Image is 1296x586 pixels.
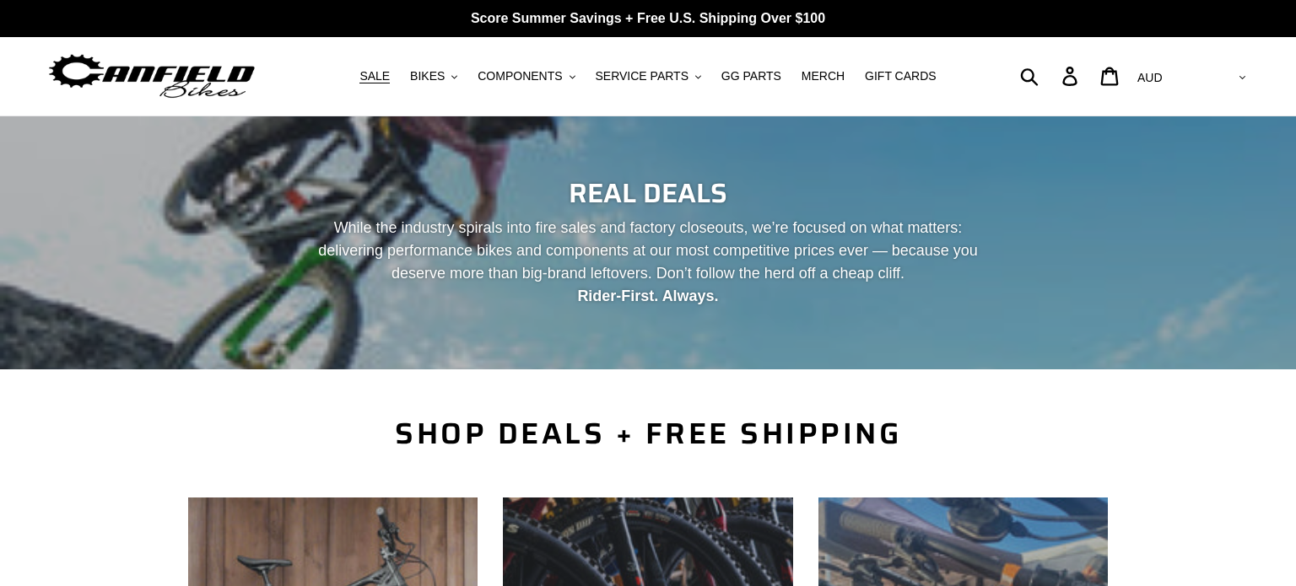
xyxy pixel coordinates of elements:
span: SERVICE PARTS [595,69,688,83]
h2: REAL DEALS [188,177,1108,209]
input: Search [1029,57,1072,94]
button: SERVICE PARTS [586,65,709,88]
button: BIKES [402,65,466,88]
span: GG PARTS [721,69,781,83]
button: COMPONENTS [469,65,583,88]
a: MERCH [793,65,853,88]
span: SALE [359,69,390,83]
a: GG PARTS [713,65,790,88]
a: SALE [351,65,398,88]
p: While the industry spirals into fire sales and factory closeouts, we’re focused on what matters: ... [303,217,993,308]
a: GIFT CARDS [856,65,945,88]
span: BIKES [410,69,445,83]
span: COMPONENTS [478,69,562,83]
h2: SHOP DEALS + FREE SHIPPING [188,416,1108,451]
strong: Rider-First. Always. [577,288,718,304]
span: MERCH [802,69,845,83]
span: GIFT CARDS [865,69,937,83]
img: Canfield Bikes [46,50,257,103]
